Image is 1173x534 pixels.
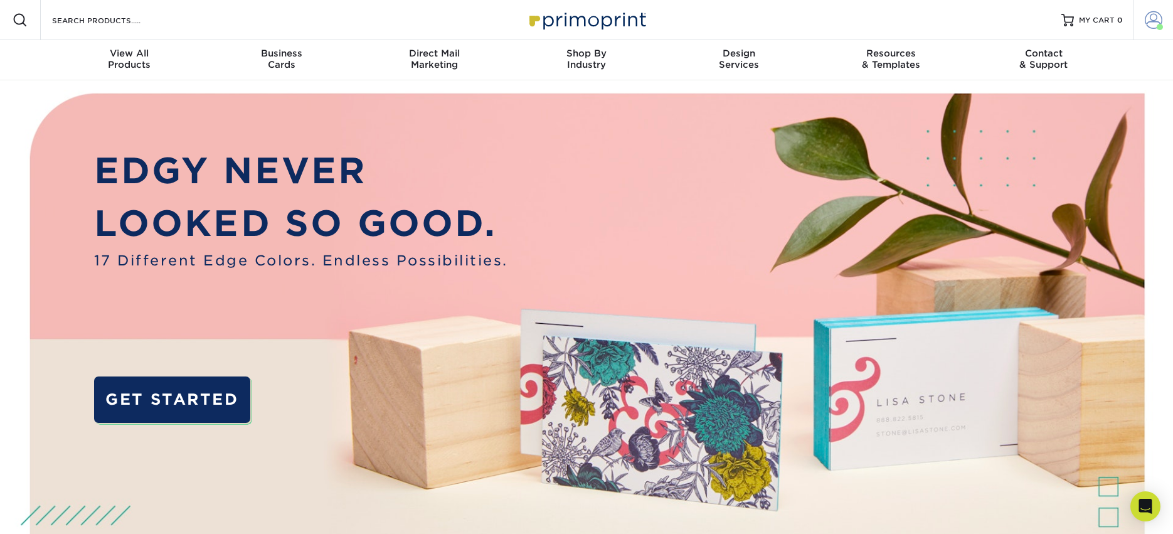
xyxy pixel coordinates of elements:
span: Contact [967,48,1120,59]
div: Industry [511,48,663,70]
div: Services [662,48,815,70]
span: MY CART [1079,15,1115,26]
a: DesignServices [662,40,815,80]
span: 0 [1117,16,1123,24]
p: LOOKED SO GOOD. [94,197,508,250]
div: & Support [967,48,1120,70]
div: Marketing [358,48,511,70]
a: Direct MailMarketing [358,40,511,80]
a: Resources& Templates [815,40,967,80]
div: Products [53,48,206,70]
span: View All [53,48,206,59]
img: Primoprint [524,6,649,33]
a: GET STARTED [94,376,250,423]
iframe: Google Customer Reviews [3,496,107,530]
a: Shop ByIndustry [511,40,663,80]
span: Business [206,48,358,59]
span: Design [662,48,815,59]
div: Cards [206,48,358,70]
a: BusinessCards [206,40,358,80]
a: Contact& Support [967,40,1120,80]
a: View AllProducts [53,40,206,80]
span: 17 Different Edge Colors. Endless Possibilities. [94,250,508,271]
div: & Templates [815,48,967,70]
p: EDGY NEVER [94,144,508,197]
span: Shop By [511,48,663,59]
span: Direct Mail [358,48,511,59]
input: SEARCH PRODUCTS..... [51,13,173,28]
span: Resources [815,48,967,59]
div: Open Intercom Messenger [1130,491,1160,521]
